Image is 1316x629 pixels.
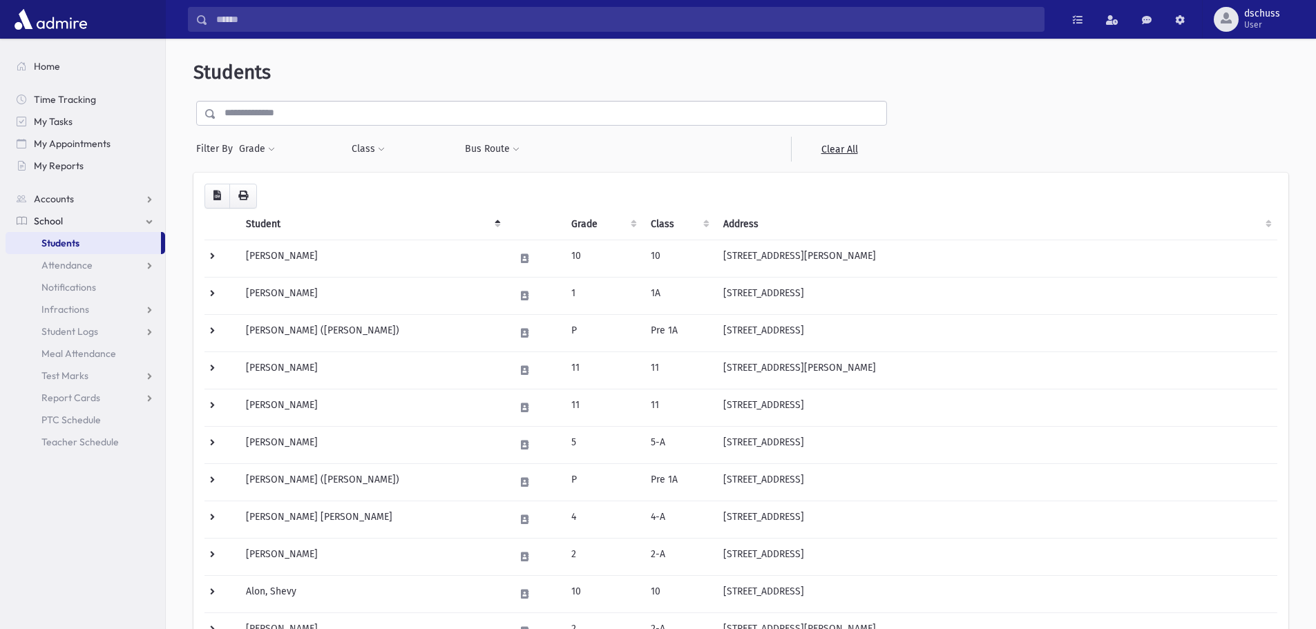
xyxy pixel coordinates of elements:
td: [PERSON_NAME] ([PERSON_NAME]) [238,314,506,351]
span: Report Cards [41,391,100,404]
a: Teacher Schedule [6,431,165,453]
a: PTC Schedule [6,409,165,431]
td: Alon, Shevy [238,575,506,612]
td: [STREET_ADDRESS] [715,463,1277,501]
a: Report Cards [6,387,165,409]
th: Grade: activate to sort column ascending [563,209,642,240]
span: Students [193,61,271,84]
a: Students [6,232,161,254]
a: My Tasks [6,110,165,133]
span: My Reports [34,159,84,172]
td: 4 [563,501,642,538]
a: Accounts [6,188,165,210]
td: [STREET_ADDRESS] [715,426,1277,463]
td: 10 [642,240,715,277]
td: 4-A [642,501,715,538]
span: Teacher Schedule [41,436,119,448]
th: Address: activate to sort column ascending [715,209,1277,240]
a: Student Logs [6,320,165,342]
td: [PERSON_NAME] [238,389,506,426]
a: Meal Attendance [6,342,165,365]
td: [PERSON_NAME] ([PERSON_NAME]) [238,463,506,501]
a: Attendance [6,254,165,276]
td: [STREET_ADDRESS] [715,575,1277,612]
a: Time Tracking [6,88,165,110]
td: P [563,463,642,501]
span: Infractions [41,303,89,316]
td: [PERSON_NAME] [238,351,506,389]
td: P [563,314,642,351]
span: My Appointments [34,137,111,150]
a: Infractions [6,298,165,320]
th: Class: activate to sort column ascending [642,209,715,240]
td: Pre 1A [642,314,715,351]
a: My Reports [6,155,165,177]
span: PTC Schedule [41,414,101,426]
td: [PERSON_NAME] [238,426,506,463]
span: Student Logs [41,325,98,338]
td: [STREET_ADDRESS] [715,501,1277,538]
button: Class [351,137,385,162]
td: [STREET_ADDRESS] [715,389,1277,426]
td: 1 [563,277,642,314]
td: [STREET_ADDRESS][PERSON_NAME] [715,351,1277,389]
td: 2 [563,538,642,575]
td: 11 [642,351,715,389]
span: Notifications [41,281,96,293]
td: [STREET_ADDRESS] [715,277,1277,314]
td: 10 [642,575,715,612]
a: Notifications [6,276,165,298]
td: 1A [642,277,715,314]
button: Print [229,184,257,209]
td: Pre 1A [642,463,715,501]
a: School [6,210,165,232]
td: [PERSON_NAME] [238,538,506,575]
span: Meal Attendance [41,347,116,360]
span: Filter By [196,142,238,156]
td: 2-A [642,538,715,575]
td: [STREET_ADDRESS][PERSON_NAME] [715,240,1277,277]
input: Search [208,7,1044,32]
a: Home [6,55,165,77]
span: My Tasks [34,115,73,128]
td: 11 [563,389,642,426]
td: [STREET_ADDRESS] [715,538,1277,575]
td: [PERSON_NAME] [PERSON_NAME] [238,501,506,538]
button: Grade [238,137,276,162]
span: School [34,215,63,227]
span: Test Marks [41,369,88,382]
a: Clear All [791,137,887,162]
td: [PERSON_NAME] [238,240,506,277]
span: Attendance [41,259,93,271]
img: AdmirePro [11,6,90,33]
td: 10 [563,575,642,612]
td: [STREET_ADDRESS] [715,314,1277,351]
span: Time Tracking [34,93,96,106]
button: CSV [204,184,230,209]
a: My Appointments [6,133,165,155]
a: Test Marks [6,365,165,387]
td: 11 [642,389,715,426]
th: Student: activate to sort column descending [238,209,506,240]
span: User [1244,19,1280,30]
td: 11 [563,351,642,389]
td: 10 [563,240,642,277]
span: dschuss [1244,8,1280,19]
button: Bus Route [464,137,520,162]
span: Home [34,60,60,72]
span: Students [41,237,79,249]
td: [PERSON_NAME] [238,277,506,314]
td: 5 [563,426,642,463]
span: Accounts [34,193,74,205]
td: 5-A [642,426,715,463]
